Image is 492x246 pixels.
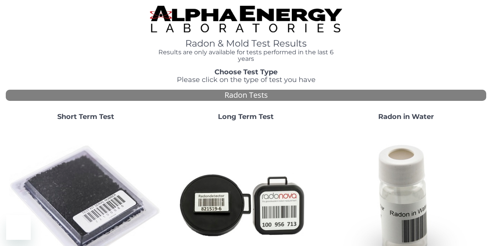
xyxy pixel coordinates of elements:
strong: Choose Test Type [214,68,278,76]
div: Radon Tests [6,90,486,101]
iframe: Button to launch messaging window [6,215,31,240]
strong: Long Term Test [218,112,274,121]
h1: Radon & Mold Test Results [150,38,342,49]
strong: Short Term Test [57,112,114,121]
img: TightCrop.jpg [150,6,342,32]
strong: Radon in Water [378,112,434,121]
h4: Results are only available for tests performed in the last 6 years [150,49,342,62]
span: Please click on the type of test you have [177,75,316,84]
